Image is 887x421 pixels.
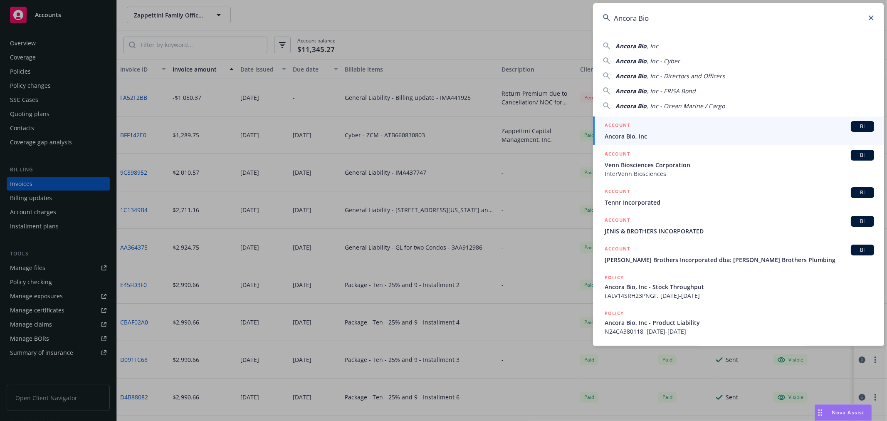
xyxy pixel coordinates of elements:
div: Drag to move [815,405,825,421]
a: ACCOUNTBIAncora Bio, Inc [593,116,884,145]
h5: ACCOUNT [605,121,630,131]
span: , Inc - Ocean Marine / Cargo [647,102,725,110]
span: Tennr Incorporated [605,198,874,207]
span: Nova Assist [832,409,865,416]
span: BI [854,246,871,254]
span: Ancora Bio [615,72,647,80]
span: BI [854,123,871,130]
a: POLICYAncora Bio, Inc - Stock ThroughputFALV14SRH23PNGF, [DATE]-[DATE] [593,269,884,305]
a: POLICYAncora Bio, Inc - Product LiabilityN24CA380118, [DATE]-[DATE] [593,305,884,340]
a: ACCOUNTBIVenn Biosciences CorporationInterVenn Biosciences [593,145,884,183]
h5: POLICY [605,345,624,353]
span: , Inc [647,42,658,50]
h5: POLICY [605,273,624,282]
span: , Inc - ERISA Bond [647,87,696,95]
input: Search... [593,3,884,33]
span: [PERSON_NAME] Brothers Incorporated dba: [PERSON_NAME] Brothers Plumbing [605,255,874,264]
span: Ancora Bio, Inc [605,132,874,141]
a: POLICY [593,340,884,376]
span: Venn Biosciences Corporation [605,161,874,169]
span: Ancora Bio [615,87,647,95]
h5: ACCOUNT [605,216,630,226]
span: BI [854,151,871,159]
span: BI [854,218,871,225]
span: BI [854,189,871,196]
span: Ancora Bio [615,57,647,65]
a: ACCOUNTBITennr Incorporated [593,183,884,211]
span: JENIS & BROTHERS INCORPORATED [605,227,874,235]
h5: ACCOUNT [605,187,630,197]
span: Ancora Bio, Inc - Product Liability [605,318,874,327]
span: N24CA380118, [DATE]-[DATE] [605,327,874,336]
a: ACCOUNTBI[PERSON_NAME] Brothers Incorporated dba: [PERSON_NAME] Brothers Plumbing [593,240,884,269]
span: , Inc - Cyber [647,57,680,65]
h5: ACCOUNT [605,245,630,255]
span: InterVenn Biosciences [605,169,874,178]
h5: ACCOUNT [605,150,630,160]
span: Ancora Bio [615,102,647,110]
span: Ancora Bio, Inc - Stock Throughput [605,282,874,291]
button: Nova Assist [815,404,872,421]
span: Ancora Bio [615,42,647,50]
h5: POLICY [605,309,624,317]
a: ACCOUNTBIJENIS & BROTHERS INCORPORATED [593,211,884,240]
span: , Inc - Directors and Officers [647,72,725,80]
span: FALV14SRH23PNGF, [DATE]-[DATE] [605,291,874,300]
